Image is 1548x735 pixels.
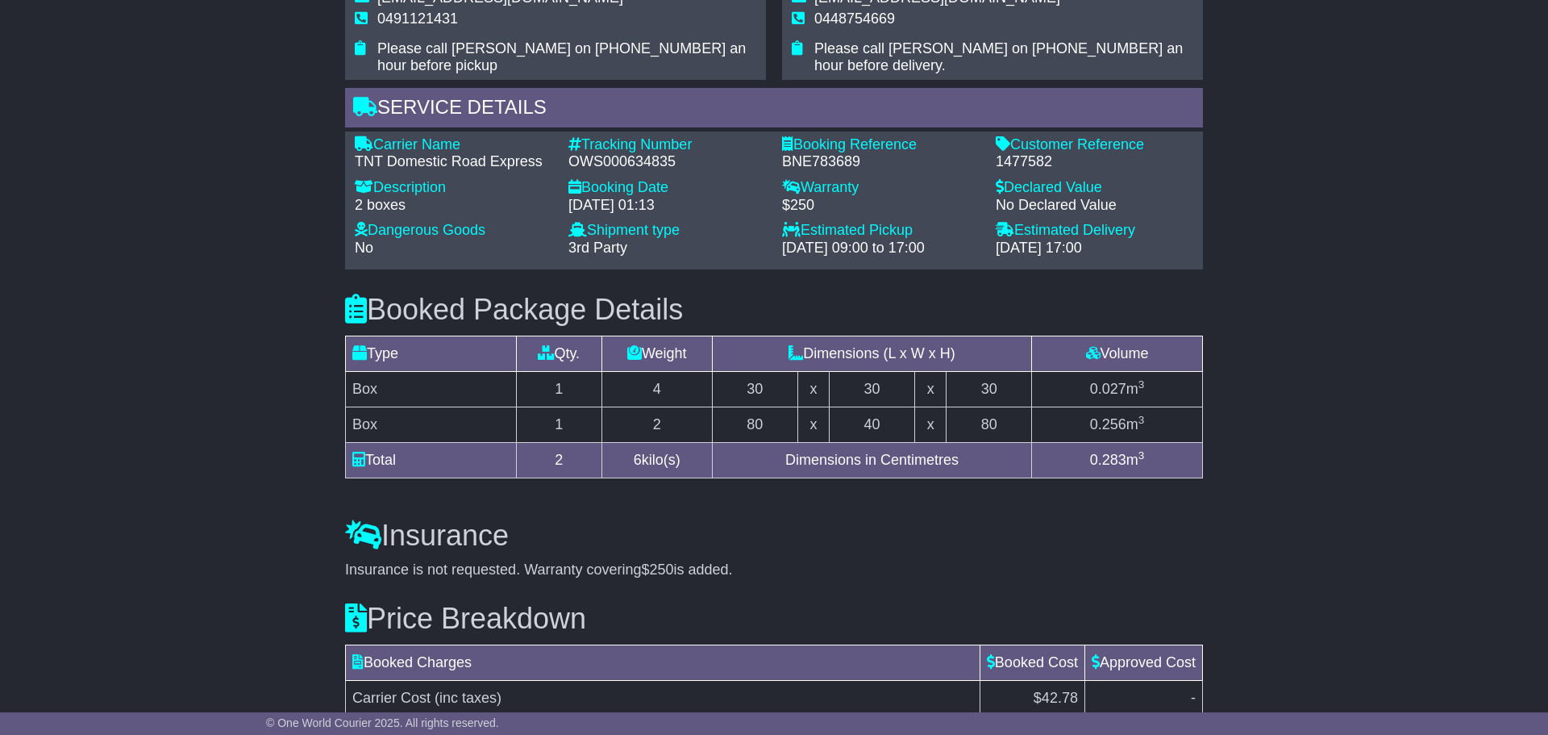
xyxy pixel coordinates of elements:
div: Dangerous Goods [355,222,552,240]
div: Booking Reference [782,136,980,154]
span: 0.283 [1090,452,1126,468]
td: Dimensions (L x W x H) [712,336,1031,372]
div: Estimated Delivery [996,222,1193,240]
div: Shipment type [568,222,766,240]
div: Estimated Pickup [782,222,980,240]
h3: Booked Package Details [345,294,1203,326]
td: m [1032,407,1203,443]
td: Total [346,443,517,478]
div: Service Details [345,88,1203,132]
span: 0448754669 [814,10,895,27]
span: Carrier Cost [352,690,431,706]
td: 80 [712,407,797,443]
td: 1 [516,407,601,443]
div: 2 boxes [355,197,552,215]
td: 2 [601,407,712,443]
div: $250 [782,197,980,215]
td: 4 [601,372,712,407]
span: 0.027 [1090,381,1126,397]
span: 0.256 [1090,416,1126,432]
span: - [1191,690,1196,706]
span: $42.78 [1034,690,1078,706]
div: Declared Value [996,179,1193,197]
sup: 3 [1138,449,1145,461]
span: 0491121431 [377,10,458,27]
td: m [1032,372,1203,407]
td: Weight [601,336,712,372]
span: 6 [634,452,642,468]
td: Qty. [516,336,601,372]
td: 30 [830,372,915,407]
sup: 3 [1138,414,1145,426]
td: Box [346,407,517,443]
div: Customer Reference [996,136,1193,154]
h3: Insurance [345,520,1203,552]
td: 40 [830,407,915,443]
div: [DATE] 09:00 to 17:00 [782,240,980,257]
td: 1 [516,372,601,407]
td: 80 [947,407,1032,443]
td: m [1032,443,1203,478]
div: [DATE] 17:00 [996,240,1193,257]
div: [DATE] 01:13 [568,197,766,215]
div: OWS000634835 [568,153,766,171]
span: $250 [642,562,674,578]
td: Booked Charges [346,645,980,680]
sup: 3 [1138,378,1145,390]
h3: Price Breakdown [345,603,1203,635]
span: © One World Courier 2025. All rights reserved. [266,716,499,729]
td: Dimensions in Centimetres [712,443,1031,478]
td: Approved Cost [1084,645,1202,680]
td: 2 [516,443,601,478]
div: Tracking Number [568,136,766,154]
td: x [797,372,829,407]
td: Volume [1032,336,1203,372]
div: Booking Date [568,179,766,197]
div: BNE783689 [782,153,980,171]
td: x [914,407,946,443]
div: 1477582 [996,153,1193,171]
div: Description [355,179,552,197]
div: TNT Domestic Road Express [355,153,552,171]
td: 30 [712,372,797,407]
span: 3rd Party [568,240,627,256]
td: Type [346,336,517,372]
span: (inc taxes) [435,690,501,706]
td: Booked Cost [980,645,1084,680]
td: kilo(s) [601,443,712,478]
div: No Declared Value [996,197,1193,215]
td: x [797,407,829,443]
div: Insurance is not requested. Warranty covering is added. [345,562,1203,579]
td: x [914,372,946,407]
span: No [355,240,373,256]
span: Please call [PERSON_NAME] on [PHONE_NUMBER] an hour before delivery. [814,40,1183,74]
td: Box [346,372,517,407]
span: Please call [PERSON_NAME] on [PHONE_NUMBER] an hour before pickup [377,40,746,74]
div: Carrier Name [355,136,552,154]
td: 30 [947,372,1032,407]
div: Warranty [782,179,980,197]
